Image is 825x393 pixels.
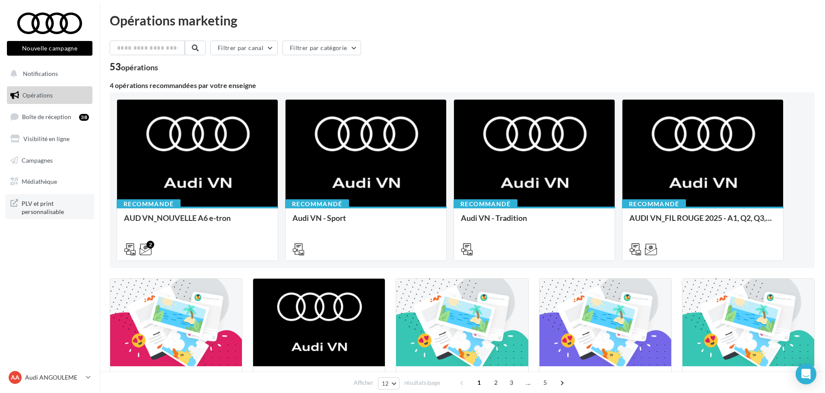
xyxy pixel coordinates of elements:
span: 3 [505,376,518,390]
div: Recommandé [117,199,181,209]
a: Boîte de réception38 [5,107,94,126]
span: Opérations [22,91,53,99]
a: Visibilité en ligne [5,130,94,148]
button: Filtrer par catégorie [282,41,361,55]
div: Recommandé [622,199,686,209]
span: 5 [538,376,552,390]
span: Afficher [354,379,373,387]
a: PLV et print personnalisable [5,194,94,220]
a: Opérations [5,86,94,104]
span: Boîte de réception [22,113,71,120]
div: AUD VN_NOUVELLE A6 e-tron [124,214,271,231]
div: 2 [146,241,154,248]
div: Open Intercom Messenger [796,364,816,384]
button: Filtrer par canal [210,41,278,55]
p: Audi ANGOULEME [25,373,82,382]
span: 2 [489,376,503,390]
span: résultats/page [404,379,440,387]
span: Campagnes [22,156,53,163]
div: Opérations marketing [110,14,815,27]
button: Nouvelle campagne [7,41,92,56]
div: 38 [79,114,89,121]
span: AA [11,373,19,382]
a: Médiathèque [5,173,94,191]
div: Recommandé [285,199,349,209]
div: 53 [110,62,158,72]
a: Campagnes [5,151,94,170]
button: 12 [378,377,400,390]
span: PLV et print personnalisable [22,198,89,216]
span: Notifications [23,70,58,77]
span: Visibilité en ligne [23,135,70,142]
div: 4 opérations recommandées par votre enseigne [110,82,815,89]
div: AUDI VN_FIL ROUGE 2025 - A1, Q2, Q3, Q5 et Q4 e-tron [629,214,776,231]
span: ... [521,376,535,390]
span: 12 [382,380,389,387]
a: AA Audi ANGOULEME [7,369,92,386]
div: Audi VN - Tradition [461,214,608,231]
div: Recommandé [454,199,517,209]
button: Notifications [5,65,91,83]
div: Audi VN - Sport [292,214,439,231]
span: Médiathèque [22,178,57,185]
div: opérations [121,63,158,71]
span: 1 [472,376,486,390]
